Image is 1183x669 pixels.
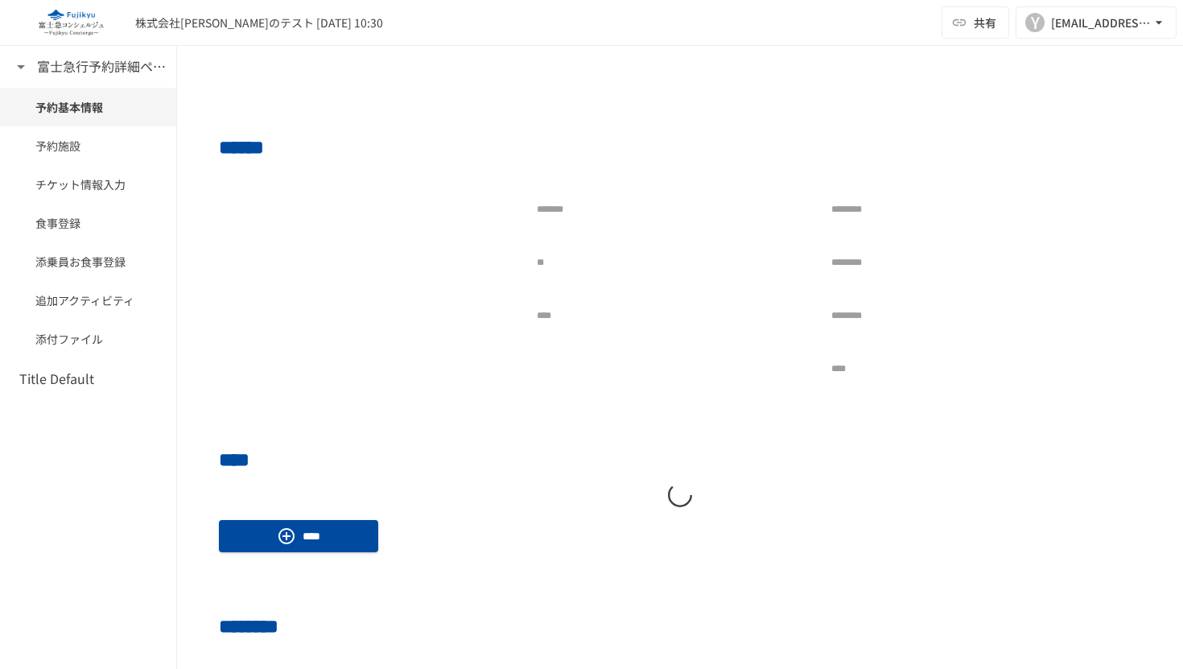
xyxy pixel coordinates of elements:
[35,291,141,309] span: 追加アクティビティ
[35,253,141,270] span: 添乗員お食事登録
[35,137,141,155] span: 予約施設
[35,330,141,348] span: 添付ファイル
[35,176,141,193] span: チケット情報入力
[35,214,141,232] span: 食事登録
[19,10,122,35] img: eQeGXtYPV2fEKIA3pizDiVdzO5gJTl2ahLbsPaD2E4R
[37,56,166,77] h6: 富士急行予約詳細ページ
[1025,13,1045,32] div: Y
[974,14,996,31] span: 共有
[942,6,1009,39] button: 共有
[135,14,383,31] div: 株式会社[PERSON_NAME]のテスト [DATE] 10:30
[19,369,94,390] h6: Title Default
[35,98,141,116] span: 予約基本情報
[1016,6,1177,39] button: Y[EMAIL_ADDRESS][DOMAIN_NAME]
[1051,13,1151,33] div: [EMAIL_ADDRESS][DOMAIN_NAME]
